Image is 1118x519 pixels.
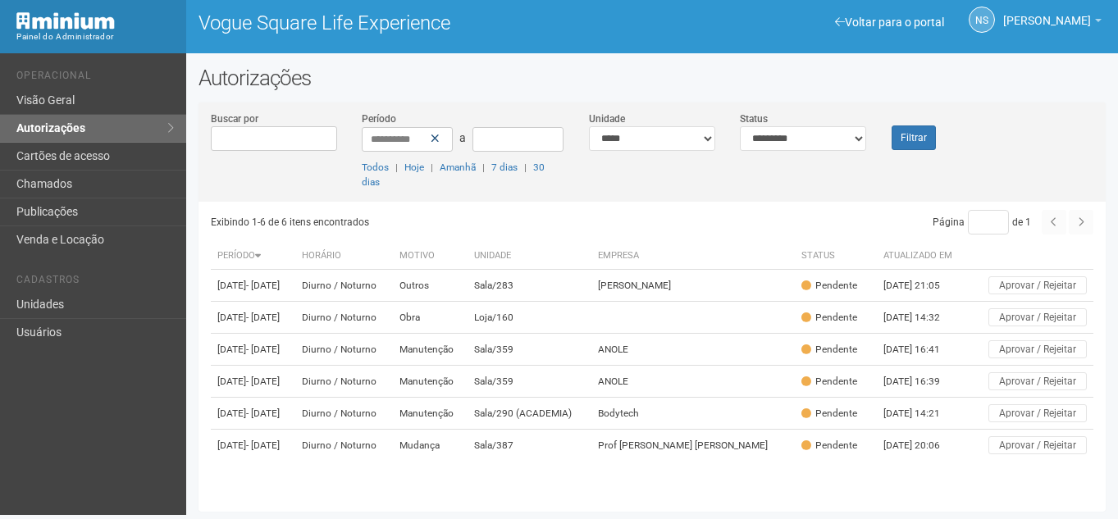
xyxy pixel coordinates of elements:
td: Loja/160 [468,302,591,334]
th: Status [795,243,877,270]
th: Unidade [468,243,591,270]
button: Aprovar / Rejeitar [988,308,1087,326]
img: Minium [16,12,115,30]
th: Motivo [393,243,468,270]
td: [DATE] [211,366,295,398]
div: Pendente [801,279,857,293]
span: - [DATE] [246,439,280,451]
td: Mudança [393,430,468,462]
span: Página de 1 [933,216,1031,228]
button: Aprovar / Rejeitar [988,404,1087,422]
div: Pendente [801,439,857,453]
span: - [DATE] [246,344,280,355]
td: Diurno / Noturno [295,270,393,302]
a: [PERSON_NAME] [1003,16,1102,30]
a: Todos [362,162,389,173]
td: Diurno / Noturno [295,334,393,366]
td: [DATE] 20:06 [877,430,967,462]
a: Voltar para o portal [835,16,944,29]
td: Prof [PERSON_NAME] [PERSON_NAME] [591,430,795,462]
td: Obra [393,302,468,334]
li: Cadastros [16,274,174,291]
td: ANOLE [591,366,795,398]
span: | [524,162,527,173]
td: Manutenção [393,334,468,366]
td: [DATE] [211,270,295,302]
button: Aprovar / Rejeitar [988,276,1087,294]
td: [DATE] [211,430,295,462]
td: [DATE] 16:41 [877,334,967,366]
label: Unidade [589,112,625,126]
td: [DATE] [211,398,295,430]
a: Hoje [404,162,424,173]
div: Pendente [801,375,857,389]
span: | [395,162,398,173]
span: - [DATE] [246,376,280,387]
th: Atualizado em [877,243,967,270]
h1: Vogue Square Life Experience [199,12,640,34]
button: Aprovar / Rejeitar [988,372,1087,390]
div: Exibindo 1-6 de 6 itens encontrados [211,210,646,234]
a: Amanhã [440,162,476,173]
button: Aprovar / Rejeitar [988,340,1087,358]
div: Pendente [801,343,857,357]
td: Diurno / Noturno [295,302,393,334]
a: NS [969,7,995,33]
span: - [DATE] [246,280,280,291]
td: [DATE] 16:39 [877,366,967,398]
td: Sala/359 [468,334,591,366]
a: 7 dias [491,162,518,173]
span: a [459,131,466,144]
th: Período [211,243,295,270]
div: Painel do Administrador [16,30,174,44]
li: Operacional [16,70,174,87]
label: Status [740,112,768,126]
span: - [DATE] [246,312,280,323]
div: Pendente [801,311,857,325]
td: [DATE] [211,334,295,366]
td: ANOLE [591,334,795,366]
td: Manutenção [393,398,468,430]
h2: Autorizações [199,66,1106,90]
td: Sala/290 (ACADEMIA) [468,398,591,430]
td: Sala/359 [468,366,591,398]
span: - [DATE] [246,407,280,419]
td: [DATE] 14:21 [877,398,967,430]
label: Período [362,112,396,126]
th: Horário [295,243,393,270]
td: Bodytech [591,398,795,430]
td: Manutenção [393,366,468,398]
label: Buscar por [211,112,258,126]
td: Diurno / Noturno [295,398,393,430]
td: [PERSON_NAME] [591,270,795,302]
td: [DATE] 21:05 [877,270,967,302]
td: [DATE] 14:32 [877,302,967,334]
td: [DATE] [211,302,295,334]
td: Diurno / Noturno [295,366,393,398]
td: Sala/283 [468,270,591,302]
button: Aprovar / Rejeitar [988,436,1087,454]
span: | [482,162,485,173]
td: Outros [393,270,468,302]
div: Pendente [801,407,857,421]
span: | [431,162,433,173]
button: Filtrar [892,125,936,150]
td: Diurno / Noturno [295,430,393,462]
th: Empresa [591,243,795,270]
td: Sala/387 [468,430,591,462]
